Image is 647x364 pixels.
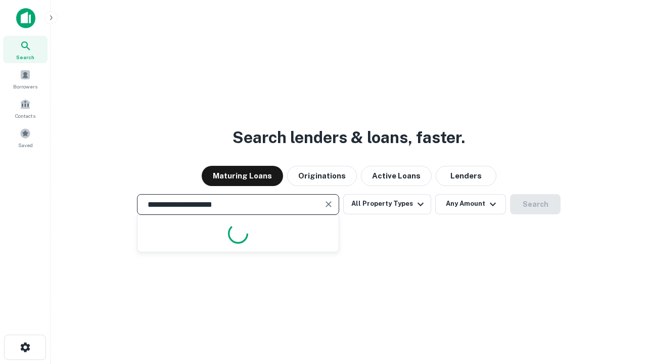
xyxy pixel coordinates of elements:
[596,251,647,299] iframe: Chat Widget
[16,8,35,28] img: capitalize-icon.png
[13,82,37,90] span: Borrowers
[3,95,48,122] a: Contacts
[361,166,432,186] button: Active Loans
[287,166,357,186] button: Originations
[321,197,336,211] button: Clear
[15,112,35,120] span: Contacts
[3,65,48,93] a: Borrowers
[233,125,465,150] h3: Search lenders & loans, faster.
[16,53,34,61] span: Search
[18,141,33,149] span: Saved
[3,36,48,63] a: Search
[436,166,496,186] button: Lenders
[3,124,48,151] a: Saved
[343,194,431,214] button: All Property Types
[435,194,506,214] button: Any Amount
[202,166,283,186] button: Maturing Loans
